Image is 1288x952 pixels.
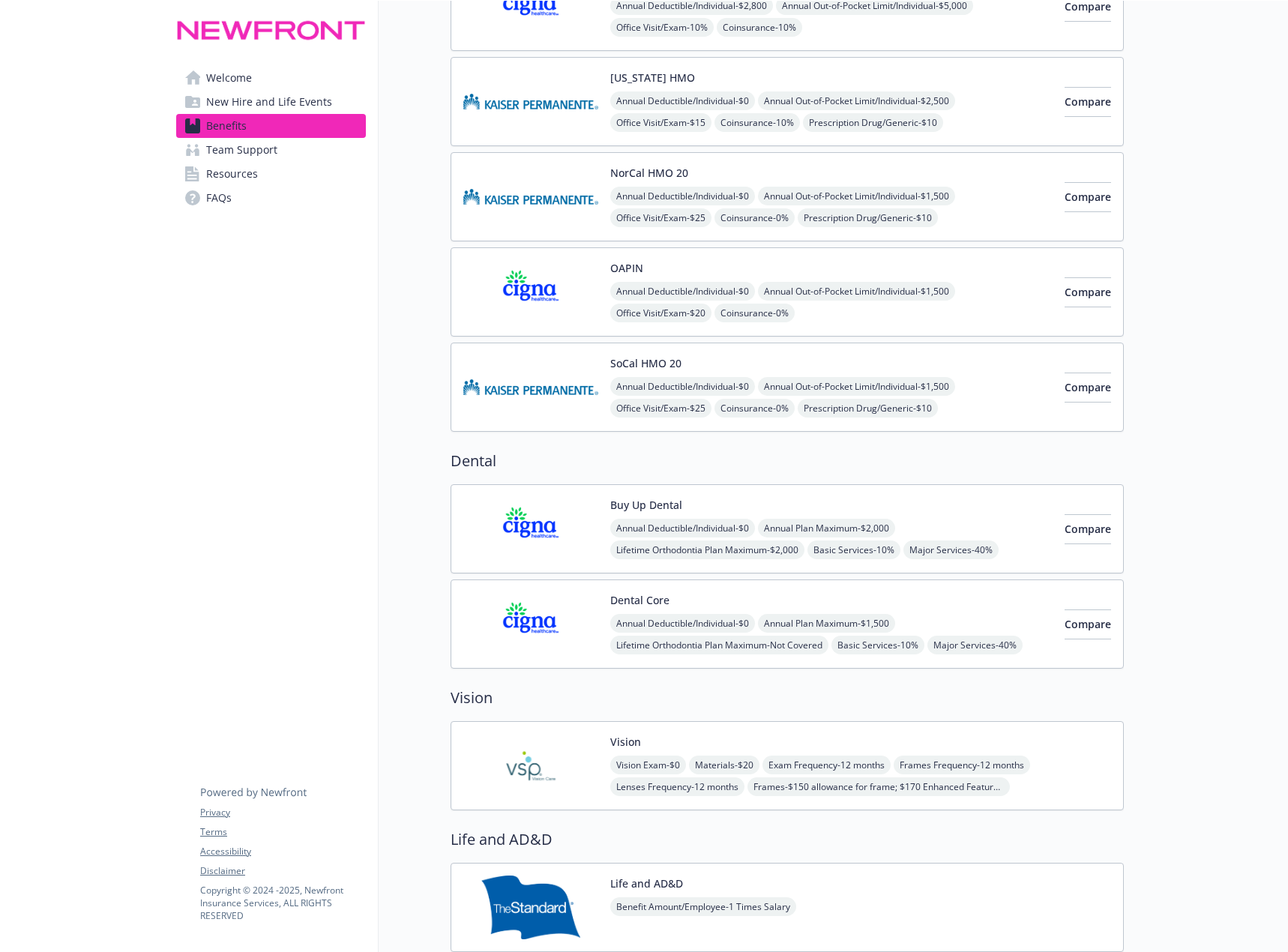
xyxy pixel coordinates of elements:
[176,114,366,138] a: Benefits
[714,208,795,227] span: Coinsurance - 0%
[206,138,277,162] span: Team Support
[610,540,804,559] span: Lifetime Orthodontia Plan Maximum - $2,000
[200,806,365,819] a: Privacy
[714,399,795,418] span: Coinsurance - 0%
[451,828,1124,851] h2: Life and AD&D
[463,70,598,133] img: Kaiser Permanente Insurance Company carrier logo
[206,90,332,114] span: New Hire and Life Events
[714,304,795,322] span: Coinsurance - 0%
[610,777,744,796] span: Lenses Frequency - 12 months
[758,91,955,110] span: Annual Out-of-Pocket Limit/Individual - $2,500
[610,399,711,418] span: Office Visit/Exam - $25
[758,614,895,633] span: Annual Plan Maximum - $1,500
[1065,373,1111,403] button: Compare
[610,18,714,37] span: Office Visit/Exam - 10%
[176,66,366,90] a: Welcome
[451,687,1124,709] h2: Vision
[610,208,711,227] span: Office Visit/Exam - $25
[717,18,802,37] span: Coinsurance - 10%
[176,138,366,162] a: Team Support
[807,540,900,559] span: Basic Services - 10%
[610,519,755,537] span: Annual Deductible/Individual - $0
[714,113,800,132] span: Coinsurance - 10%
[1065,285,1111,299] span: Compare
[206,114,247,138] span: Benefits
[200,845,365,858] a: Accessibility
[610,113,711,132] span: Office Visit/Exam - $15
[463,876,598,939] img: Standard Insurance Company carrier logo
[200,884,365,922] p: Copyright © 2024 - 2025 , Newfront Insurance Services, ALL RIGHTS RESERVED
[610,355,681,371] button: SoCal HMO 20
[610,260,643,276] button: OAPIN
[176,162,366,186] a: Resources
[610,876,683,891] button: Life and AD&D
[610,377,755,396] span: Annual Deductible/Individual - $0
[610,592,669,608] button: Dental Core
[831,636,924,654] span: Basic Services - 10%
[1065,87,1111,117] button: Compare
[610,70,695,85] button: [US_STATE] HMO
[758,282,955,301] span: Annual Out-of-Pocket Limit/Individual - $1,500
[1065,277,1111,307] button: Compare
[1065,94,1111,109] span: Compare
[176,90,366,114] a: New Hire and Life Events
[903,540,999,559] span: Major Services - 40%
[610,897,796,916] span: Benefit Amount/Employee - 1 Times Salary
[1065,617,1111,631] span: Compare
[206,186,232,210] span: FAQs
[463,592,598,656] img: CIGNA carrier logo
[1065,514,1111,544] button: Compare
[610,187,755,205] span: Annual Deductible/Individual - $0
[610,734,641,750] button: Vision
[758,187,955,205] span: Annual Out-of-Pocket Limit/Individual - $1,500
[451,450,1124,472] h2: Dental
[463,260,598,324] img: CIGNA carrier logo
[758,519,895,537] span: Annual Plan Maximum - $2,000
[463,734,598,798] img: Vision Service Plan carrier logo
[689,756,759,774] span: Materials - $20
[200,864,365,878] a: Disclaimer
[1065,380,1111,394] span: Compare
[206,66,252,90] span: Welcome
[463,355,598,419] img: Kaiser Permanente Insurance Company carrier logo
[610,165,688,181] button: NorCal HMO 20
[610,304,711,322] span: Office Visit/Exam - $20
[1065,182,1111,212] button: Compare
[206,162,258,186] span: Resources
[463,165,598,229] img: Kaiser Permanente Insurance Company carrier logo
[200,825,365,839] a: Terms
[894,756,1030,774] span: Frames Frequency - 12 months
[1065,522,1111,536] span: Compare
[762,756,891,774] span: Exam Frequency - 12 months
[176,186,366,210] a: FAQs
[798,399,938,418] span: Prescription Drug/Generic - $10
[610,756,686,774] span: Vision Exam - $0
[610,497,682,513] button: Buy Up Dental
[1065,190,1111,204] span: Compare
[798,208,938,227] span: Prescription Drug/Generic - $10
[610,282,755,301] span: Annual Deductible/Individual - $0
[747,777,1010,796] span: Frames - $150 allowance for frame; $170 Enhanced Featured Frame Brands allowance; 20% savings on ...
[610,636,828,654] span: Lifetime Orthodontia Plan Maximum - Not Covered
[758,377,955,396] span: Annual Out-of-Pocket Limit/Individual - $1,500
[927,636,1023,654] span: Major Services - 40%
[610,91,755,110] span: Annual Deductible/Individual - $0
[803,113,943,132] span: Prescription Drug/Generic - $10
[610,614,755,633] span: Annual Deductible/Individual - $0
[463,497,598,561] img: CIGNA carrier logo
[1065,609,1111,639] button: Compare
